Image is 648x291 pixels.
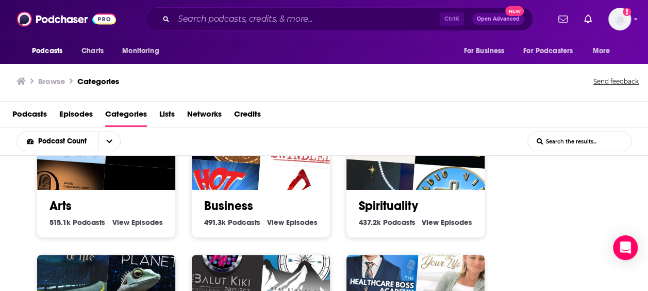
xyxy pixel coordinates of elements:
[32,44,62,58] span: Podcasts
[613,235,638,260] div: Open Intercom Messenger
[12,106,47,127] a: Podcasts
[59,106,93,127] a: Episodes
[75,41,110,61] a: Charts
[204,218,226,227] span: 491.3k
[49,218,105,227] a: 515.1k Arts Podcasts
[234,106,261,127] a: Credits
[422,218,472,227] a: View Spirituality Episodes
[623,8,631,16] svg: Add a profile image
[122,44,159,58] span: Monitoring
[608,8,631,30] img: User Profile
[441,218,472,227] span: Episodes
[17,9,116,29] img: Podchaser - Follow, Share and Rate Podcasts
[115,41,172,61] button: open menu
[608,8,631,30] span: Logged in as vjacobi
[228,218,260,227] span: Podcasts
[580,10,596,28] a: Show notifications dropdown
[174,11,440,27] input: Search podcasts, credits, & more...
[131,218,163,227] span: Episodes
[586,41,623,61] button: open menu
[463,44,504,58] span: For Business
[112,218,163,227] a: View Arts Episodes
[593,44,610,58] span: More
[590,74,642,89] button: Send feedback
[608,8,631,30] button: Show profile menu
[112,218,129,227] span: View
[17,138,98,145] button: open menu
[383,218,416,227] span: Podcasts
[286,218,318,227] span: Episodes
[359,218,381,227] span: 437.2k
[359,198,418,214] a: Spirituality
[554,10,572,28] a: Show notifications dropdown
[49,198,72,214] a: Arts
[204,218,260,227] a: 491.3k Business Podcasts
[49,218,71,227] span: 515.1k
[456,41,517,61] button: open menu
[187,106,222,127] a: Networks
[422,218,439,227] span: View
[359,218,416,227] a: 437.2k Spirituality Podcasts
[505,6,524,16] span: New
[77,76,119,86] a: Categories
[204,198,253,214] a: Business
[73,218,105,227] span: Podcasts
[81,44,104,58] span: Charts
[98,132,120,151] button: open menu
[16,132,137,151] h2: Choose List sort
[145,7,533,31] div: Search podcasts, credits, & more...
[477,17,520,22] span: Open Advanced
[472,13,524,25] button: Open AdvancedNew
[38,138,90,145] span: Podcast Count
[105,106,147,127] a: Categories
[440,12,464,26] span: Ctrl K
[25,41,76,61] button: open menu
[517,41,588,61] button: open menu
[267,218,284,227] span: View
[38,76,65,86] h3: Browse
[523,44,573,58] span: For Podcasters
[159,106,175,127] a: Lists
[267,218,318,227] a: View Business Episodes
